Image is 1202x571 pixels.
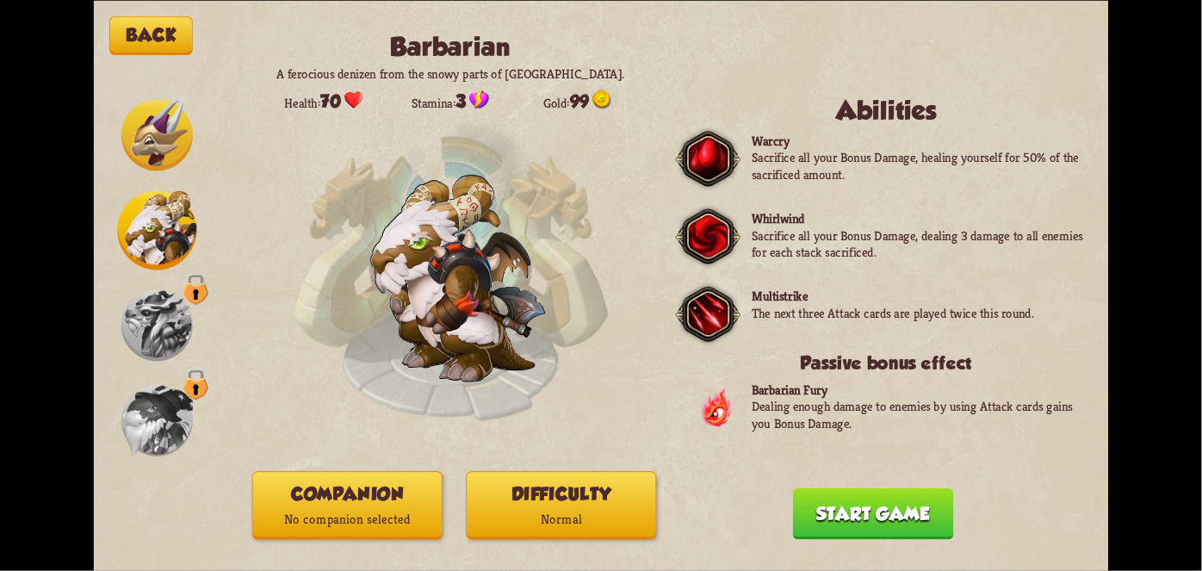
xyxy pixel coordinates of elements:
span: Stamina: [403,90,498,111]
button: Start game [793,487,954,539]
p: Multistrike [752,288,1034,304]
button: CompanionNo companion selected [252,471,443,539]
p: No companion selected [253,506,442,531]
p: Normal [467,506,655,531]
img: health.png [344,90,362,109]
h3: Passive bonus effect [688,353,1084,374]
img: Merchant_Dragon_Icon.png [121,289,193,361]
img: DragonFury.png [700,386,733,429]
img: Stamina_Icon.png [469,90,489,109]
img: ability-frame.png [676,203,741,270]
img: Barbarian_Dragon.png [371,176,546,381]
img: Barbarian_Dragon.png [370,174,547,382]
span: 70 [320,90,340,111]
img: lock-icon.png [183,274,208,305]
span: 99 [570,90,589,111]
img: ability-frame.png [676,281,741,347]
span: 3 [456,90,467,111]
p: Barbarian Fury [752,382,1085,398]
button: Back [109,16,193,54]
p: Sacrifice all your Bonus Damage, dealing 3 damage to all enemies for each stack sacrificed. [752,227,1085,260]
span: Health: [276,90,370,111]
p: Dealing enough damage to enemies by using Attack cards gains you Bonus Damage. [752,398,1085,431]
h2: Abilities [688,96,1084,125]
img: ability-frame.png [676,125,741,191]
p: The next three Attack cards are played twice this round. [752,305,1034,321]
img: Chevalier_Dragon_Icon.png [121,99,193,171]
p: Warcry [752,133,1085,149]
span: Gold: [530,90,625,111]
button: DifficultyNormal [466,471,656,539]
img: Wizard_Dragon_Icon.png [121,385,193,456]
img: Barbarian_Dragon_Icon.png [117,190,196,270]
p: A ferocious denizen from the snowy parts of [GEOGRAPHIC_DATA]. [260,65,641,82]
p: Sacrifice all your Bonus Damage, healing yourself for 50% of the sacrificed amount. [752,149,1085,183]
h2: Barbarian [260,32,641,61]
img: gold.png [592,90,611,109]
img: Enchantment_Altar.png [292,111,609,428]
p: Whirlwind [752,210,1085,227]
img: lock-icon.png [183,369,208,400]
